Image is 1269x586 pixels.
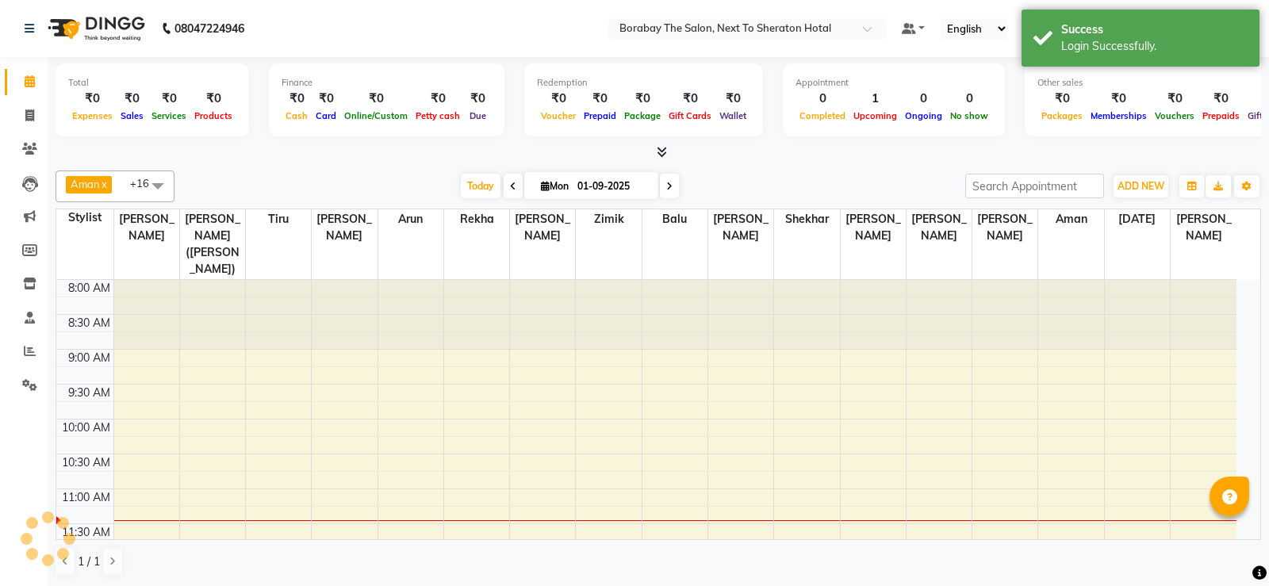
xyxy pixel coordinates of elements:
span: Prepaids [1198,110,1244,121]
span: Upcoming [849,110,901,121]
div: ₹0 [580,90,620,108]
b: 08047224946 [174,6,244,51]
button: ADD NEW [1114,175,1168,197]
span: Wallet [715,110,750,121]
div: ₹0 [190,90,236,108]
a: x [100,178,107,190]
span: [PERSON_NAME] [312,209,377,246]
span: Online/Custom [340,110,412,121]
div: ₹0 [1037,90,1087,108]
img: logo [40,6,149,51]
div: 9:00 AM [65,350,113,366]
div: ₹0 [340,90,412,108]
span: Rekha [444,209,509,229]
span: Expenses [68,110,117,121]
span: Mon [537,180,573,192]
span: Zimik [576,209,641,229]
div: 0 [901,90,946,108]
div: ₹0 [537,90,580,108]
span: Shekhar [774,209,839,229]
div: ₹0 [715,90,750,108]
span: Aman [1038,209,1103,229]
div: 11:00 AM [59,489,113,506]
span: Gift Cards [665,110,715,121]
span: Sales [117,110,148,121]
span: Prepaid [580,110,620,121]
span: Cash [282,110,312,121]
span: Products [190,110,236,121]
span: Card [312,110,340,121]
div: ₹0 [312,90,340,108]
div: ₹0 [620,90,665,108]
span: Packages [1037,110,1087,121]
span: [PERSON_NAME] [1171,209,1236,246]
span: [PERSON_NAME] [972,209,1037,246]
span: [DATE] [1105,209,1170,229]
div: 8:30 AM [65,315,113,331]
div: Finance [282,76,492,90]
span: Aman [71,178,100,190]
div: Stylist [56,209,113,226]
input: Search Appointment [965,174,1104,198]
div: ₹0 [68,90,117,108]
span: Services [148,110,190,121]
div: 0 [796,90,849,108]
span: Arun [378,209,443,229]
div: 10:00 AM [59,419,113,436]
span: Ongoing [901,110,946,121]
div: ₹0 [412,90,464,108]
span: Balu [642,209,707,229]
div: Login Successfully. [1061,38,1248,55]
span: ADD NEW [1118,180,1164,192]
span: Voucher [537,110,580,121]
span: [PERSON_NAME] ([PERSON_NAME]) [180,209,245,279]
span: 1 / 1 [78,553,100,570]
span: [PERSON_NAME] [114,209,179,246]
div: ₹0 [464,90,492,108]
span: [PERSON_NAME] [708,209,773,246]
div: ₹0 [1151,90,1198,108]
div: 0 [946,90,992,108]
div: Success [1061,21,1248,38]
span: Vouchers [1151,110,1198,121]
iframe: chat widget [1202,523,1253,570]
div: 8:00 AM [65,280,113,297]
span: Memberships [1087,110,1151,121]
span: Today [461,174,500,198]
div: 11:30 AM [59,524,113,541]
span: Petty cash [412,110,464,121]
span: +16 [130,177,161,190]
div: Appointment [796,76,992,90]
input: 2025-09-01 [573,174,652,198]
span: Package [620,110,665,121]
span: [PERSON_NAME] [510,209,575,246]
span: No show [946,110,992,121]
div: ₹0 [117,90,148,108]
div: ₹0 [148,90,190,108]
span: [PERSON_NAME] [841,209,906,246]
span: [PERSON_NAME] [907,209,972,246]
div: ₹0 [1087,90,1151,108]
div: 1 [849,90,901,108]
div: Redemption [537,76,750,90]
span: Tiru [246,209,311,229]
div: Total [68,76,236,90]
div: 10:30 AM [59,454,113,471]
span: Completed [796,110,849,121]
div: 9:30 AM [65,385,113,401]
div: ₹0 [665,90,715,108]
div: ₹0 [1198,90,1244,108]
div: ₹0 [282,90,312,108]
span: Due [466,110,490,121]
